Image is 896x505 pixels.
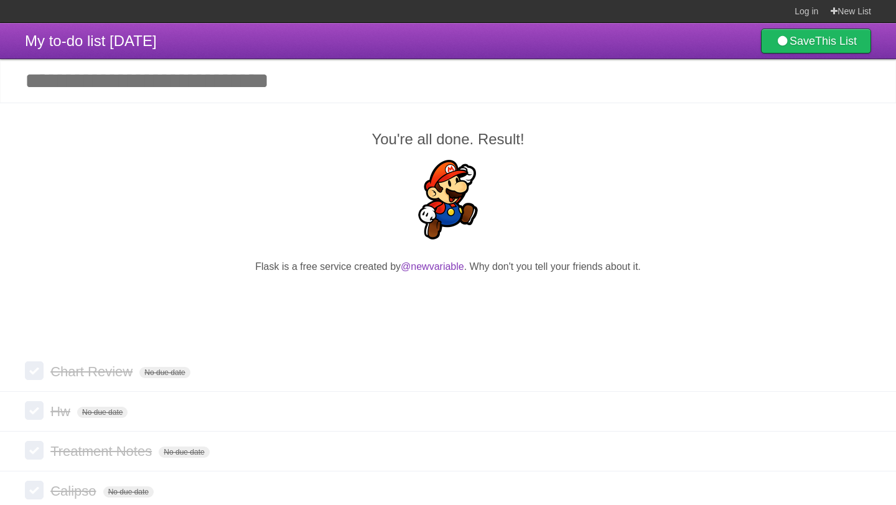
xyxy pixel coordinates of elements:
[25,361,44,380] label: Done
[50,364,136,379] span: Chart Review
[25,441,44,460] label: Done
[50,404,73,419] span: Hw
[25,32,157,49] span: My to-do list [DATE]
[815,35,857,47] b: This List
[103,486,154,498] span: No due date
[426,290,471,307] iframe: X Post Button
[25,481,44,499] label: Done
[159,447,209,458] span: No due date
[401,261,464,272] a: @newvariable
[761,29,871,53] a: SaveThis List
[25,128,871,151] h2: You're all done. Result!
[50,443,155,459] span: Treatment Notes
[25,259,871,274] p: Flask is a free service created by . Why don't you tell your friends about it.
[77,407,128,418] span: No due date
[25,401,44,420] label: Done
[408,160,488,239] img: Super Mario
[50,483,99,499] span: Calipso
[139,367,190,378] span: No due date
